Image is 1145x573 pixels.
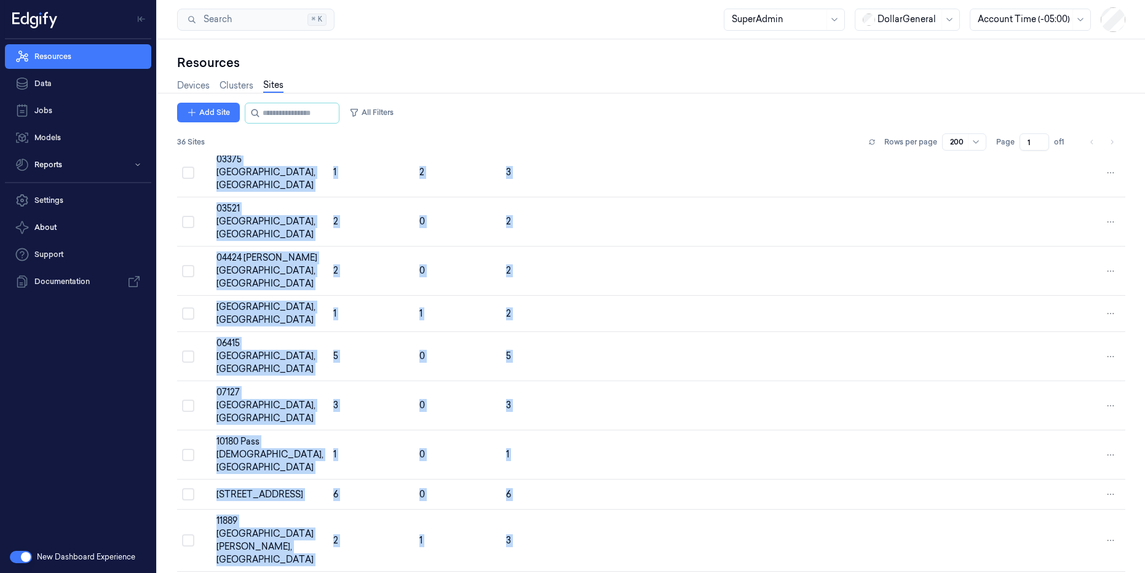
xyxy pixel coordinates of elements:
[177,79,210,92] a: Devices
[419,535,422,546] span: 1
[216,301,323,326] div: [GEOGRAPHIC_DATA], [GEOGRAPHIC_DATA]
[1084,133,1120,151] nav: pagination
[506,535,511,546] span: 3
[344,103,398,122] button: All Filters
[333,265,338,276] span: 2
[177,9,335,31] button: Search⌘K
[5,269,151,294] a: Documentation
[182,167,194,179] button: Select row
[333,400,338,411] span: 3
[5,125,151,150] a: Models
[333,350,338,362] span: 5
[199,13,232,26] span: Search
[177,136,205,148] span: 36 Sites
[419,308,422,319] span: 1
[182,216,194,228] button: Select row
[263,79,283,93] a: Sites
[177,54,1125,71] div: Resources
[5,44,151,69] a: Resources
[182,350,194,363] button: Select row
[216,386,323,425] div: 07127 [GEOGRAPHIC_DATA], [GEOGRAPHIC_DATA]
[333,167,336,178] span: 1
[216,488,323,501] div: [STREET_ADDRESS]
[419,400,425,411] span: 0
[506,167,511,178] span: 3
[333,535,338,546] span: 2
[506,449,509,460] span: 1
[5,152,151,177] button: Reports
[182,534,194,547] button: Select row
[182,307,194,320] button: Select row
[220,79,253,92] a: Clusters
[333,216,338,227] span: 2
[506,400,511,411] span: 3
[216,202,323,241] div: 03521 [GEOGRAPHIC_DATA], [GEOGRAPHIC_DATA]
[884,136,937,148] p: Rows per page
[333,489,338,500] span: 6
[5,215,151,240] button: About
[419,449,425,460] span: 0
[506,489,511,500] span: 6
[506,308,511,319] span: 2
[182,400,194,412] button: Select row
[177,103,240,122] button: Add Site
[132,9,151,29] button: Toggle Navigation
[5,98,151,123] a: Jobs
[182,449,194,461] button: Select row
[216,251,323,290] div: 04424 [PERSON_NAME][GEOGRAPHIC_DATA], [GEOGRAPHIC_DATA]
[333,308,336,319] span: 1
[419,489,425,500] span: 0
[5,71,151,96] a: Data
[5,188,151,213] a: Settings
[182,265,194,277] button: Select row
[216,337,323,376] div: 06415 [GEOGRAPHIC_DATA], [GEOGRAPHIC_DATA]
[216,153,323,192] div: 03375 [GEOGRAPHIC_DATA], [GEOGRAPHIC_DATA]
[996,136,1015,148] span: Page
[333,449,336,460] span: 1
[506,350,511,362] span: 5
[216,515,323,566] div: 11889 [GEOGRAPHIC_DATA][PERSON_NAME], [GEOGRAPHIC_DATA]
[419,350,425,362] span: 0
[506,216,511,227] span: 2
[419,167,424,178] span: 2
[506,265,511,276] span: 2
[419,265,425,276] span: 0
[216,435,323,474] div: 10180 Pass [DEMOGRAPHIC_DATA], [GEOGRAPHIC_DATA]
[1054,136,1074,148] span: of 1
[5,242,151,267] a: Support
[182,488,194,500] button: Select row
[419,216,425,227] span: 0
